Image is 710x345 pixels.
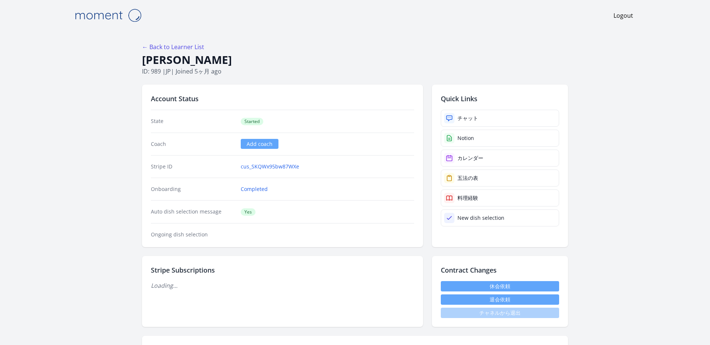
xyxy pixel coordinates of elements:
a: ← Back to Learner List [142,43,204,51]
dt: Auto dish selection message [151,208,235,216]
div: Notion [457,134,474,142]
p: Loading... [151,281,414,290]
p: ID: 989 | | Joined 5ヶ月 ago [142,67,568,76]
h2: Contract Changes [441,265,559,275]
div: New dish selection [457,214,504,222]
a: New dish selection [441,209,559,226]
span: チャネルから退出 [441,308,559,318]
a: 五法の表 [441,170,559,187]
a: Logout [613,11,633,20]
a: Notion [441,130,559,147]
a: カレンダー [441,150,559,167]
a: cus_SKQWx95bw87WXe [241,163,299,170]
a: Completed [241,185,268,193]
dt: Ongoing dish selection [151,231,235,238]
h1: [PERSON_NAME] [142,53,568,67]
dt: Stripe ID [151,163,235,170]
span: Started [241,118,263,125]
a: 料理経験 [441,189,559,206]
img: Moment [71,6,145,25]
div: チャット [457,115,478,122]
dt: State [151,117,235,125]
div: 料理経験 [457,194,478,202]
h2: Stripe Subscriptions [151,265,414,275]
span: jp [166,67,171,75]
dt: Coach [151,140,235,148]
a: Add coach [241,139,278,149]
h2: Account Status [151,93,414,104]
h2: Quick Links [441,93,559,104]
div: 五法の表 [457,174,478,182]
dt: Onboarding [151,185,235,193]
a: チャット [441,110,559,127]
button: 退会依頼 [441,294,559,305]
span: Yes [241,208,256,216]
a: 休会依頼 [441,281,559,291]
div: カレンダー [457,154,483,162]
